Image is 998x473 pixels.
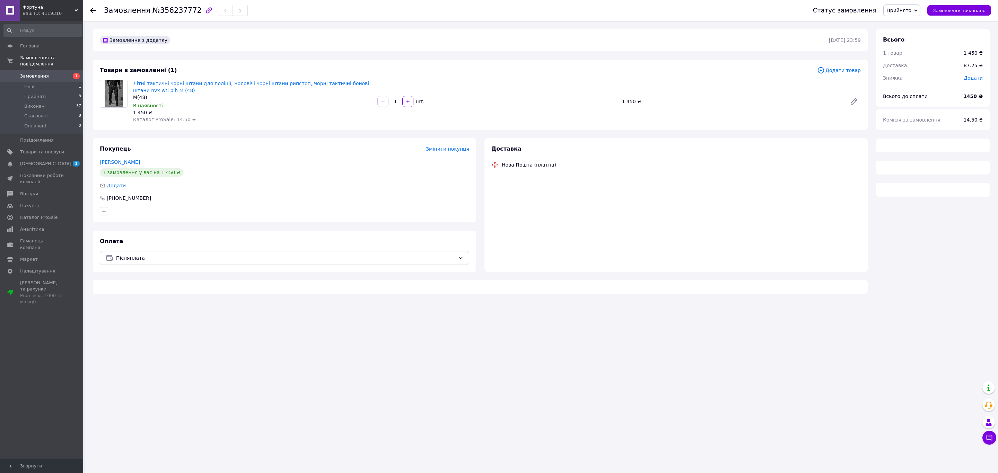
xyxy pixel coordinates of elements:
[79,84,81,90] span: 1
[20,268,55,274] span: Налаштування
[20,203,39,209] span: Покупці
[73,161,80,167] span: 1
[20,256,38,262] span: Маркет
[20,293,64,305] div: Prom мікс 1000 (3 місяці)
[883,36,904,43] span: Всього
[100,238,123,244] span: Оплата
[933,8,986,13] span: Замовлення виконано
[20,43,40,49] span: Головна
[883,117,940,123] span: Комісія за замовлення
[829,37,861,43] time: [DATE] 23:59
[500,161,558,168] div: Нова Пошта (платна)
[964,75,983,81] span: Додати
[20,191,38,197] span: Відгуки
[20,238,64,250] span: Гаманець компанії
[960,58,987,73] div: 87.25 ₴
[104,6,150,15] span: Замовлення
[24,103,46,109] span: Виконані
[20,172,64,185] span: Показники роботи компанії
[20,214,58,221] span: Каталог ProSale
[133,103,163,108] span: В наявності
[491,145,522,152] span: Доставка
[24,123,46,129] span: Оплачені
[79,113,81,119] span: 8
[964,50,983,56] div: 1 450 ₴
[23,4,75,10] span: Фортуна
[3,24,82,37] input: Пошук
[100,168,183,177] div: 1 замовлення у вас на 1 450 ₴
[414,98,425,105] div: шт.
[847,95,861,108] a: Редагувати
[23,10,83,17] div: Ваш ID: 4119310
[982,431,996,445] button: Чат з покупцем
[107,183,126,188] span: Додати
[20,73,49,79] span: Замовлення
[20,149,64,155] span: Товари та послуги
[20,137,54,143] span: Повідомлення
[79,93,81,100] span: 8
[100,159,140,165] a: [PERSON_NAME]
[426,146,469,152] span: Змінити покупця
[20,55,83,67] span: Замовлення та повідомлення
[133,109,372,116] div: 1 450 ₴
[883,50,902,56] span: 1 товар
[133,117,196,122] span: Каталог ProSale: 14.50 ₴
[883,63,907,68] span: Доставка
[133,81,369,93] a: Літні тактичні чорні штани для поліції, Чоловічі чорні штани рипстоп, Чорні тактичні бойові штани...
[24,84,34,90] span: Нові
[813,7,877,14] div: Статус замовлення
[20,280,64,305] span: [PERSON_NAME] та рахунки
[24,113,48,119] span: Скасовані
[106,195,152,202] div: [PHONE_NUMBER]
[73,73,80,79] span: 1
[886,8,911,13] span: Прийнято
[100,36,170,44] div: Замовлення з додатку
[927,5,991,16] button: Замовлення виконано
[76,103,81,109] span: 37
[964,117,983,123] span: 14.50 ₴
[619,97,844,106] div: 1 450 ₴
[105,80,123,107] img: Літні тактичні чорні штани для поліції, Чоловічі чорні штани рипстоп, Чорні тактичні бойові штани...
[152,6,202,15] span: №356237772
[963,93,983,99] b: 1450 ₴
[100,67,177,73] span: Товари в замовленні (1)
[883,93,928,99] span: Всього до сплати
[883,75,903,81] span: Знижка
[100,145,131,152] span: Покупець
[116,254,455,262] span: Післяплата
[90,7,96,14] div: Повернутися назад
[20,161,71,167] span: [DEMOGRAPHIC_DATA]
[20,226,44,232] span: Аналітика
[817,66,861,74] span: Додати товар
[133,94,372,101] div: M(48)
[79,123,81,129] span: 0
[24,93,46,100] span: Прийняті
